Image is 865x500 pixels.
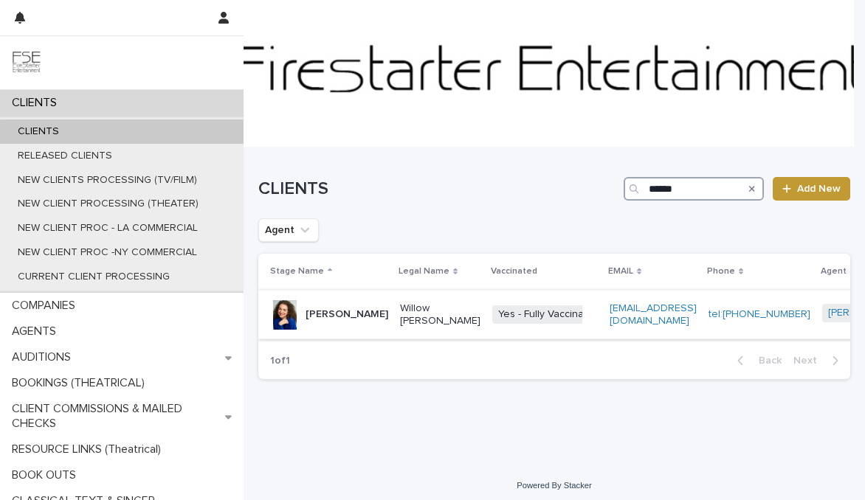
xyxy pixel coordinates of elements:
[788,354,850,367] button: Next
[821,263,847,279] p: Agent
[491,263,537,279] p: Vaccinated
[400,302,480,327] p: Willow [PERSON_NAME]
[517,481,591,490] a: Powered By Stacker
[6,96,69,110] p: CLIENTS
[6,271,182,283] p: CURRENT CLIENT PROCESSING
[773,177,850,201] a: Add New
[797,184,841,194] span: Add New
[793,355,826,366] span: Next
[726,354,788,367] button: Back
[12,48,41,77] img: 9JgRvJ3ETPGCJDhvPVA5
[6,125,71,138] p: CLIENTS
[750,355,782,366] span: Back
[707,263,735,279] p: Phone
[399,263,449,279] p: Legal Name
[6,150,124,162] p: RELEASED CLIENTS
[6,442,173,456] p: RESOURCE LINKS (Theatrical)
[258,218,319,242] button: Agent
[6,222,210,235] p: NEW CLIENT PROC - LA COMMERCIAL
[6,246,209,259] p: NEW CLIENT PROC -NY COMMERCIAL
[610,303,697,326] a: [EMAIL_ADDRESS][DOMAIN_NAME]
[624,177,764,201] input: Search
[6,174,209,187] p: NEW CLIENTS PROCESSING (TV/FILM)
[608,263,633,279] p: EMAIL
[270,263,324,279] p: Stage Name
[709,309,810,319] a: tel:[PHONE_NUMBER]
[6,198,210,210] p: NEW CLIENT PROCESSING (THEATER)
[258,178,618,200] h1: CLIENTS
[6,324,68,338] p: AGENTS
[306,308,388,321] p: [PERSON_NAME]
[258,343,302,379] p: 1 of 1
[6,402,225,430] p: CLIENT COMMISSIONS & MAILED CHECKS
[492,305,605,324] span: Yes - Fully Vaccinated
[6,468,88,482] p: BOOK OUTS
[6,350,83,364] p: AUDITIONS
[6,299,87,313] p: COMPANIES
[6,376,156,390] p: BOOKINGS (THEATRICAL)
